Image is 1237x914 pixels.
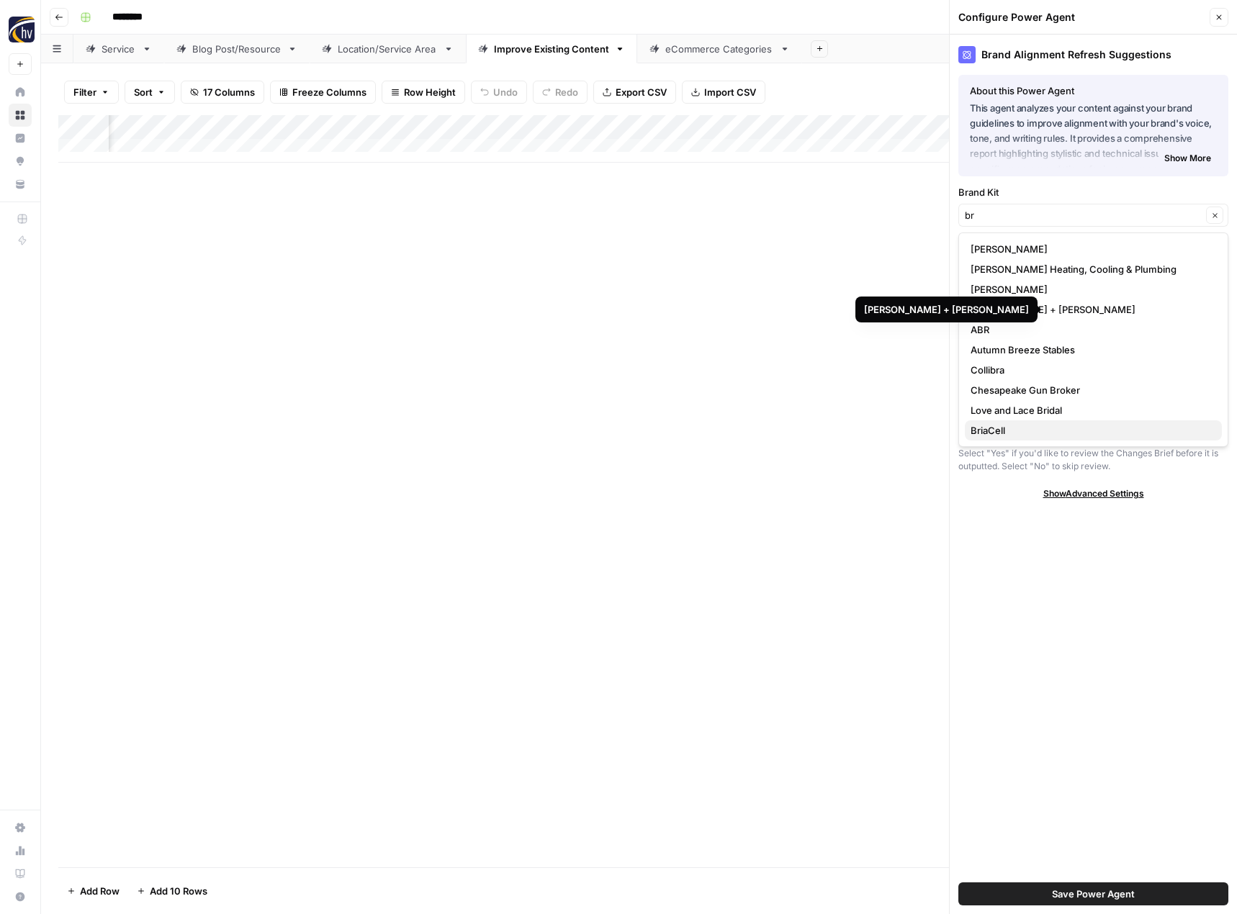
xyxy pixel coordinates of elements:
span: Love and Lace Bridal [971,403,1210,417]
div: Brand Alignment Refresh Suggestions [958,46,1228,63]
button: Show More [1159,149,1217,168]
div: About this Power Agent [970,83,1217,98]
span: ABR [971,322,1210,337]
img: HigherVisibility Logo [9,17,35,42]
button: Freeze Columns [270,81,376,104]
span: Collibra [971,363,1210,377]
span: Chesapeake Gun Broker [971,383,1210,397]
a: Browse [9,104,32,127]
a: Improve Existing Content [466,35,637,63]
button: Import CSV [682,81,765,104]
span: BriaCell [971,423,1210,438]
a: Location/Service Area [310,35,466,63]
span: Add 10 Rows [150,884,207,898]
button: Help + Support [9,885,32,908]
div: Service [102,42,136,56]
button: Sort [125,81,175,104]
div: Select "Yes" if you'd like to review the Changes Brief before it is outputted. Select "No" to ski... [958,447,1228,473]
a: Insights [9,127,32,150]
span: Add Row [80,884,120,898]
div: Improve Existing Content [494,42,609,56]
span: [PERSON_NAME] Heating, Cooling & Plumbing [971,262,1210,276]
span: 17 Columns [203,85,255,99]
a: eCommerce Categories [637,35,802,63]
a: Your Data [9,173,32,196]
span: Save Power Agent [1052,887,1135,901]
span: Sort [134,85,153,99]
button: Redo [533,81,588,104]
span: [PERSON_NAME] [971,242,1210,256]
span: Show More [1164,152,1211,165]
a: Opportunities [9,150,32,173]
span: Redo [555,85,578,99]
span: [PERSON_NAME] + [PERSON_NAME] [971,302,1210,317]
span: Undo [493,85,518,99]
input: HigherVisibility [965,208,1202,222]
a: Usage [9,839,32,862]
button: Filter [64,81,119,104]
a: Home [9,81,32,104]
a: Service [73,35,164,63]
button: Undo [471,81,527,104]
button: Workspace: HigherVisibility [9,12,32,47]
p: This agent analyzes your content against your brand guidelines to improve alignment with your bra... [970,101,1217,162]
button: Add Row [58,879,128,902]
span: Filter [73,85,96,99]
div: Location/Service Area [338,42,438,56]
button: Save Power Agent [958,882,1228,905]
span: Row Height [404,85,456,99]
span: Import CSV [704,85,756,99]
button: Add 10 Rows [128,879,216,902]
div: Blog Post/Resource [192,42,282,56]
span: Show Advanced Settings [1043,487,1144,500]
span: Export CSV [616,85,667,99]
a: Learning Hub [9,862,32,885]
a: Settings [9,816,32,839]
span: [PERSON_NAME] [971,282,1210,297]
span: Autumn Breeze Stables [971,343,1210,357]
button: 17 Columns [181,81,264,104]
div: eCommerce Categories [665,42,774,56]
button: Export CSV [593,81,676,104]
a: Blog Post/Resource [164,35,310,63]
label: Brand Kit [958,185,1228,199]
span: Freeze Columns [292,85,366,99]
button: Row Height [382,81,465,104]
